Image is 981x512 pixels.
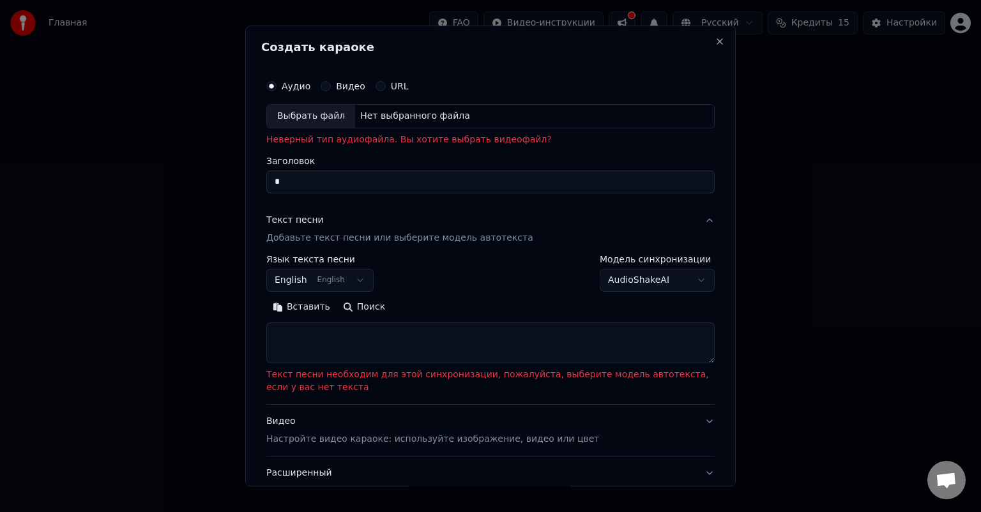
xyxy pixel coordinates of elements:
p: Добавьте текст песни или выберите модель автотекста [266,232,533,245]
div: Нет выбранного файла [355,110,475,123]
button: ВидеоНастройте видео караоке: используйте изображение, видео или цвет [266,405,715,456]
button: Поиск [337,297,392,317]
div: Текст песни [266,214,324,227]
label: URL [391,82,409,91]
p: Неверный тип аудиофайла. Вы хотите выбрать видеофайл? [266,133,715,146]
label: Заголовок [266,156,715,165]
p: Текст песни необходим для этой синхронизации, пожалуйста, выберите модель автотекста, если у вас ... [266,368,715,394]
div: Текст песниДобавьте текст песни или выберите модель автотекста [266,255,715,404]
div: Выбрать файл [267,105,355,128]
button: Вставить [266,297,337,317]
p: Настройте видео караоке: используйте изображение, видео или цвет [266,433,599,446]
label: Язык текста песни [266,255,374,264]
label: Аудио [282,82,310,91]
div: Видео [266,415,599,446]
button: Текст песниДобавьте текст песни или выберите модель автотекста [266,204,715,255]
h2: Создать караоке [261,41,720,53]
button: Расширенный [266,456,715,490]
label: Модель синхронизации [600,255,715,264]
label: Видео [336,82,365,91]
